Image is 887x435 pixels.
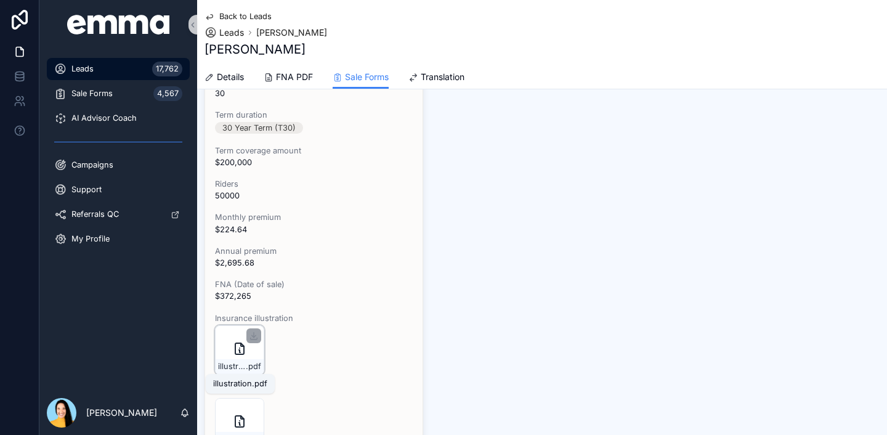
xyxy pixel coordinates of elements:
[215,258,413,268] span: $2,695.68
[47,83,190,105] a: Sale Forms4,567
[345,71,389,83] span: Sale Forms
[215,386,413,396] span: FNA PDF EN
[215,191,413,201] span: 50000
[71,113,137,123] span: AI Advisor Coach
[246,362,261,372] span: .pdf
[219,12,272,22] span: Back to Leads
[218,362,246,372] span: illustration
[205,41,306,58] h1: [PERSON_NAME]
[215,246,413,256] span: Annual premium
[47,228,190,250] a: My Profile
[47,203,190,226] a: Referrals QC
[215,280,413,290] span: FNA (Date of sale)
[71,160,113,170] span: Campaigns
[215,213,413,222] span: Monthly premium
[67,15,170,35] img: App logo
[256,26,327,39] a: [PERSON_NAME]
[219,26,244,39] span: Leads
[215,158,413,168] span: $200,000
[47,154,190,176] a: Campaigns
[333,66,389,89] a: Sale Forms
[215,89,413,99] span: 30
[205,26,244,39] a: Leads
[47,107,190,129] a: AI Advisor Coach
[215,110,413,120] span: Term duration
[153,86,182,101] div: 4,567
[215,146,413,156] span: Term coverage amount
[215,291,413,301] span: $372,265
[276,71,313,83] span: FNA PDF
[71,64,94,74] span: Leads
[217,71,244,83] span: Details
[215,225,413,235] span: $224.64
[47,58,190,80] a: Leads17,762
[47,179,190,201] a: Support
[213,379,267,389] div: illustration.pdf
[421,71,464,83] span: Translation
[71,234,110,244] span: My Profile
[222,122,296,134] div: 30 Year Term (T30)
[71,185,102,195] span: Support
[71,89,113,99] span: Sale Forms
[408,66,464,91] a: Translation
[39,49,197,266] div: scrollable content
[215,314,413,323] span: Insurance illustration
[215,179,413,189] span: Riders
[86,407,157,419] p: [PERSON_NAME]
[264,66,313,91] a: FNA PDF
[71,209,119,219] span: Referrals QC
[205,66,244,91] a: Details
[205,12,272,22] a: Back to Leads
[152,62,182,76] div: 17,762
